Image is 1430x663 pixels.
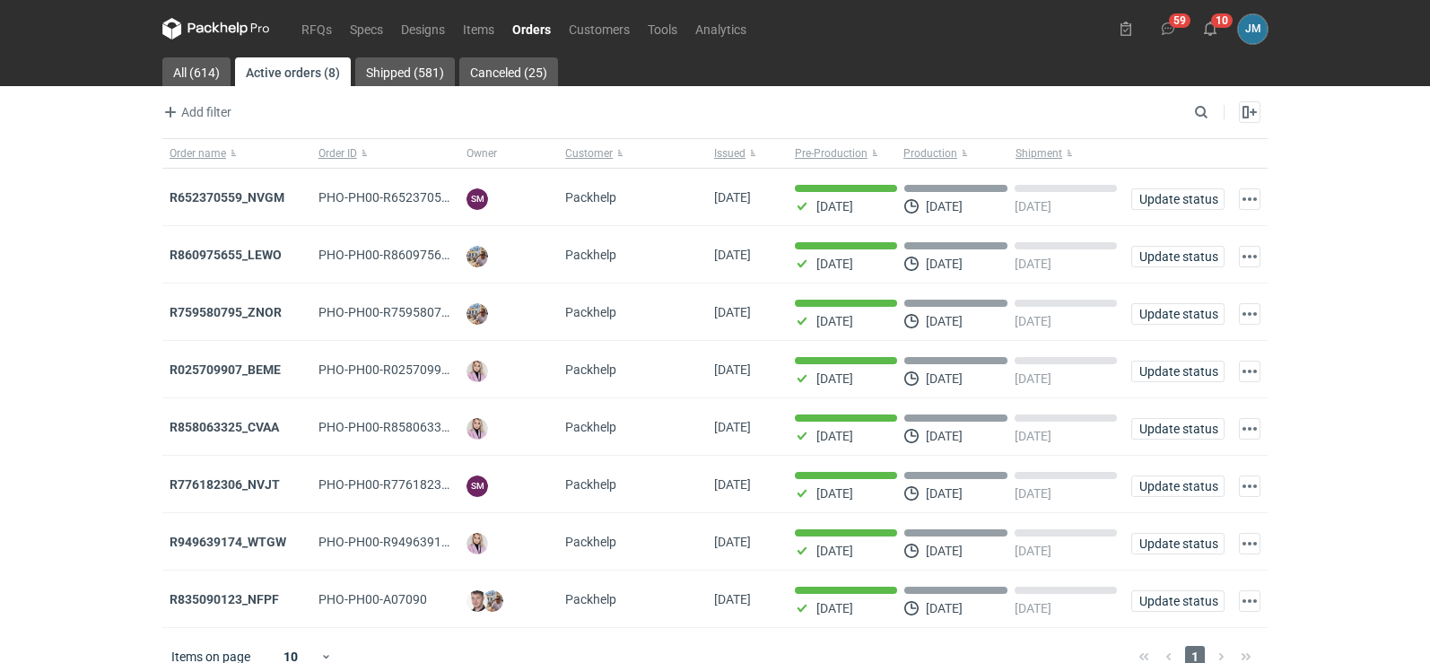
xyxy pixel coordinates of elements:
a: Tools [639,18,686,39]
a: RFQs [292,18,341,39]
a: Active orders (8) [235,57,351,86]
button: Issued [707,139,788,168]
a: R025709907_BEME [170,362,281,377]
span: Packhelp [565,420,616,434]
span: 08/08/2025 [714,535,751,549]
p: [DATE] [816,199,853,214]
p: [DATE] [816,429,853,443]
button: Shipment [1012,139,1124,168]
p: [DATE] [926,371,963,386]
span: Pre-Production [795,146,868,161]
button: Actions [1239,246,1260,267]
button: Pre-Production [788,139,900,168]
a: Analytics [686,18,755,39]
a: R949639174_WTGW [170,535,286,549]
span: 11/08/2025 [714,477,751,492]
p: [DATE] [816,314,853,328]
p: [DATE] [926,544,963,558]
a: R835090123_NFPF [170,592,279,606]
button: Production [900,139,1012,168]
a: Orders [503,18,560,39]
button: Customer [558,139,707,168]
button: Update status [1131,246,1225,267]
span: Customer [565,146,613,161]
p: [DATE] [926,257,963,271]
button: 10 [1196,14,1225,43]
svg: Packhelp Pro [162,18,270,39]
span: Update status [1139,308,1216,320]
a: R759580795_ZNOR [170,305,282,319]
a: Customers [560,18,639,39]
button: Actions [1239,418,1260,440]
button: Update status [1131,418,1225,440]
input: Search [1190,101,1248,123]
button: Add filter [159,101,232,123]
span: Packhelp [565,477,616,492]
button: 59 [1154,14,1182,43]
button: Update status [1131,475,1225,497]
p: [DATE] [926,199,963,214]
a: All (614) [162,57,231,86]
p: [DATE] [1015,486,1051,501]
span: Update status [1139,250,1216,263]
span: PHO-PH00-R860975655_LEWO [318,248,495,262]
p: [DATE] [1015,257,1051,271]
button: Update status [1131,590,1225,612]
span: PHO-PH00-R776182306_NVJT [318,477,493,492]
a: Designs [392,18,454,39]
span: 19/08/2025 [714,362,751,377]
span: PHO-PH00-R025709907_BEME [318,362,494,377]
span: 22/08/2025 [714,190,751,205]
span: Owner [466,146,497,161]
img: Michał Palasek [466,303,488,325]
img: Michał Palasek [466,246,488,267]
img: Klaudia Wiśniewska [466,418,488,440]
p: [DATE] [926,429,963,443]
span: Production [903,146,957,161]
p: [DATE] [1015,601,1051,615]
span: Packhelp [565,362,616,377]
p: [DATE] [816,257,853,271]
button: Update status [1131,361,1225,382]
img: Maciej Sikora [466,590,488,612]
button: Update status [1131,303,1225,325]
p: [DATE] [816,371,853,386]
span: 21/08/2025 [714,305,751,319]
button: Actions [1239,188,1260,210]
p: [DATE] [1015,544,1051,558]
button: Actions [1239,590,1260,612]
span: Add filter [160,101,231,123]
span: PHO-PH00-R949639174_WTGW [318,535,499,549]
p: [DATE] [1015,371,1051,386]
p: [DATE] [1015,199,1051,214]
span: Update status [1139,480,1216,493]
div: Joanna Myślak [1238,14,1268,44]
a: Shipped (581) [355,57,455,86]
button: Order name [162,139,311,168]
span: Order name [170,146,226,161]
a: R858063325_CVAA [170,420,279,434]
span: 12/08/2025 [714,420,751,434]
button: Actions [1239,475,1260,497]
span: Update status [1139,595,1216,607]
span: PHO-PH00-R858063325_CVAA [318,420,493,434]
img: Klaudia Wiśniewska [466,533,488,554]
a: Canceled (25) [459,57,558,86]
span: PHO-PH00-R759580795_ZNOR [318,305,494,319]
p: [DATE] [1015,429,1051,443]
a: Specs [341,18,392,39]
button: Order ID [311,139,460,168]
img: Klaudia Wiśniewska [466,361,488,382]
p: [DATE] [816,544,853,558]
a: R652370559_NVGM [170,190,284,205]
button: Actions [1239,303,1260,325]
a: R860975655_LEWO [170,248,282,262]
button: Update status [1131,533,1225,554]
span: PHO-PH00-A07090 [318,592,427,606]
span: Order ID [318,146,357,161]
span: Issued [714,146,746,161]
